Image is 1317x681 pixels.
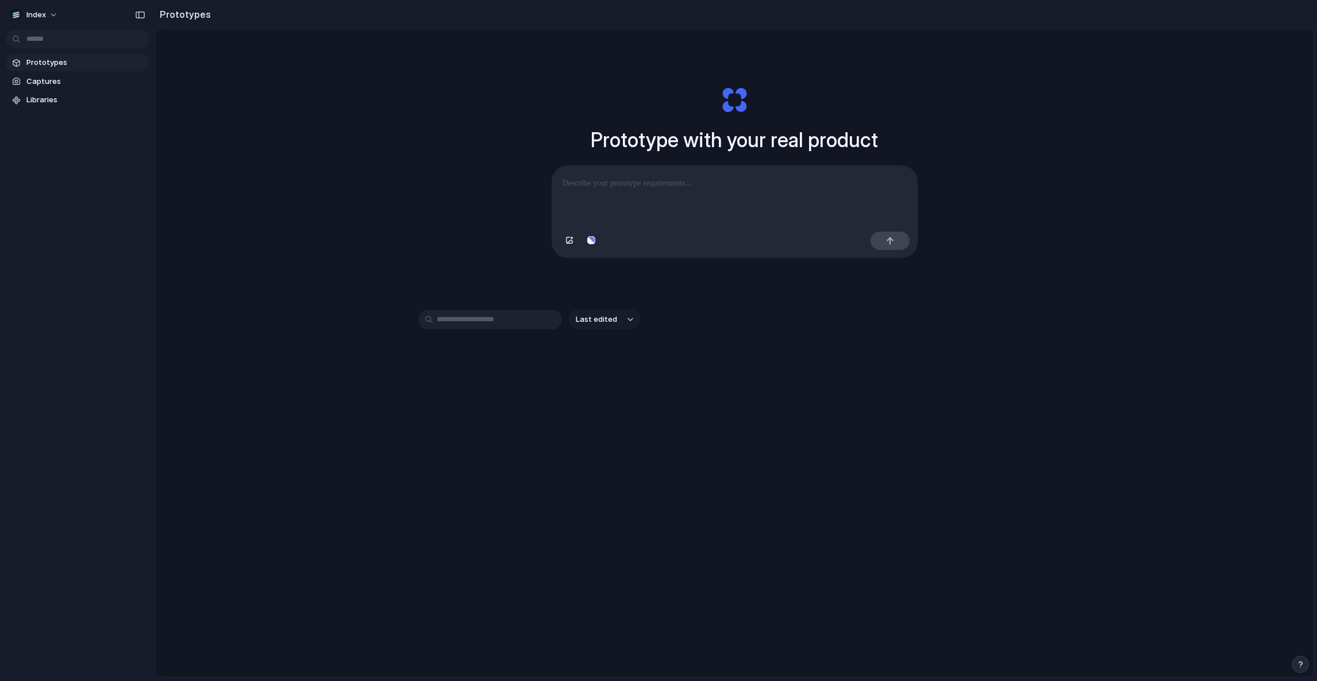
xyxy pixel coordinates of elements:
a: Libraries [6,91,149,109]
span: Captures [26,76,145,87]
button: Index [6,6,64,24]
span: Last edited [576,314,617,325]
span: Prototypes [26,57,145,68]
span: Libraries [26,94,145,106]
span: Index [26,9,46,21]
h1: Prototype with your real product [591,125,878,155]
a: Prototypes [6,54,149,71]
a: Captures [6,73,149,90]
button: Last edited [569,310,640,329]
h2: Prototypes [155,7,211,21]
